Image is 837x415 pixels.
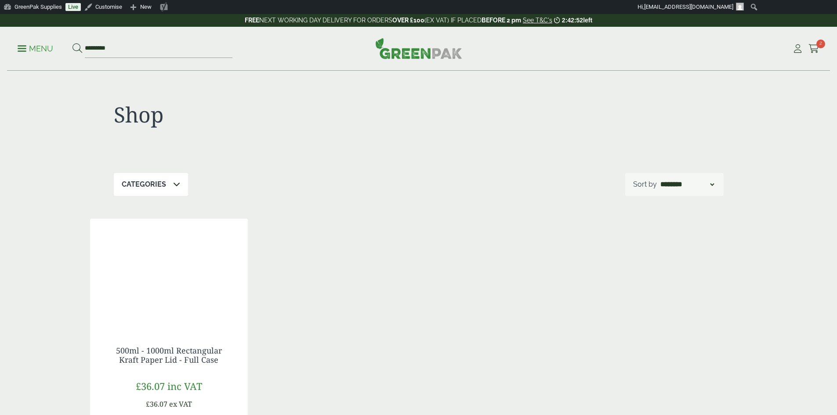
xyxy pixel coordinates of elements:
a: Live [65,3,81,11]
span: 2:42:52 [562,17,583,24]
strong: OVER £100 [392,17,424,24]
p: Categories [122,179,166,190]
span: [EMAIL_ADDRESS][DOMAIN_NAME] [644,4,733,10]
a: 500ml - 1000ml Rectangular Kraft Paper Lid - Full Case [116,345,222,365]
span: inc VAT [167,379,202,393]
span: left [583,17,592,24]
a: See T&C's [523,17,552,24]
img: GreenPak Supplies [375,38,462,59]
span: 2 [816,40,825,48]
h1: Shop [114,102,419,127]
p: Menu [18,43,53,54]
span: £36.07 [146,399,167,409]
select: Shop order [659,179,716,190]
p: Sort by [633,179,657,190]
span: ex VAT [169,399,192,409]
i: My Account [792,44,803,53]
strong: FREE [245,17,259,24]
strong: BEFORE 2 pm [482,17,521,24]
a: 2 [808,42,819,55]
a: Menu [18,43,53,52]
span: £36.07 [136,379,165,393]
i: Cart [808,44,819,53]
